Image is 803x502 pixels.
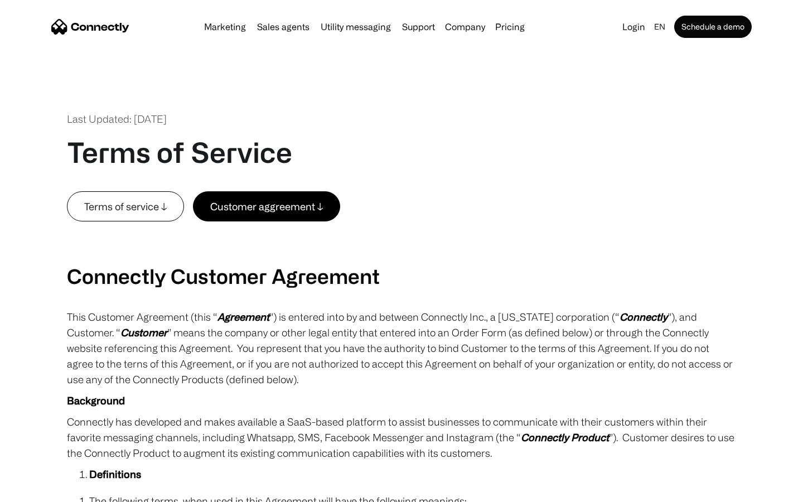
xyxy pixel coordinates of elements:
[67,395,125,406] strong: Background
[200,22,250,31] a: Marketing
[445,19,485,35] div: Company
[22,482,67,498] ul: Language list
[67,264,736,288] h2: Connectly Customer Agreement
[618,19,650,35] a: Login
[89,469,141,480] strong: Definitions
[217,311,269,322] em: Agreement
[654,19,665,35] div: en
[491,22,529,31] a: Pricing
[620,311,667,322] em: Connectly
[120,327,167,338] em: Customer
[67,309,736,387] p: This Customer Agreement (this “ ”) is entered into by and between Connectly Inc., a [US_STATE] co...
[316,22,395,31] a: Utility messaging
[67,221,736,237] p: ‍
[84,199,167,214] div: Terms of service ↓
[521,432,609,443] em: Connectly Product
[67,136,292,169] h1: Terms of Service
[398,22,439,31] a: Support
[11,481,67,498] aside: Language selected: English
[67,112,167,127] div: Last Updated: [DATE]
[67,243,736,258] p: ‍
[253,22,314,31] a: Sales agents
[210,199,323,214] div: Customer aggreement ↓
[67,414,736,461] p: Connectly has developed and makes available a SaaS-based platform to assist businesses to communi...
[674,16,752,38] a: Schedule a demo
